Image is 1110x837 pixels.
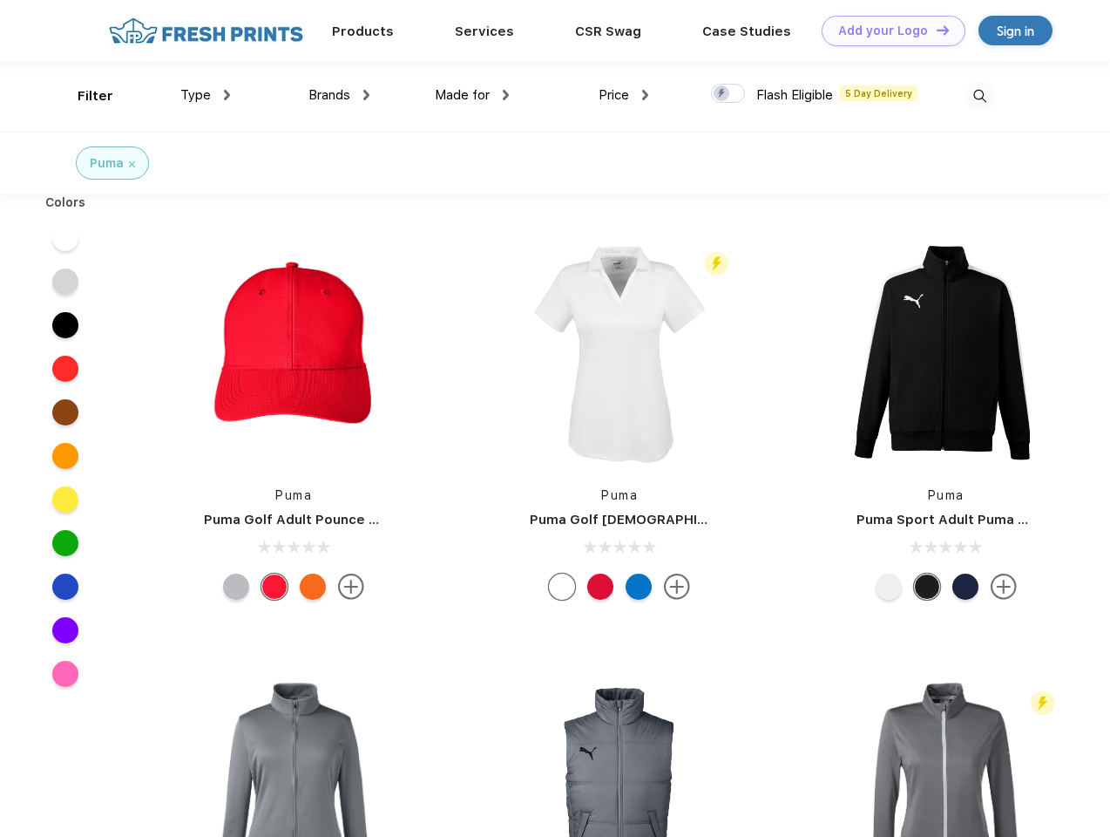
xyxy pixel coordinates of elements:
span: Brands [308,87,350,103]
a: Puma [928,488,964,502]
div: Bright White [549,574,575,600]
a: Services [455,24,514,39]
img: DT [937,25,949,35]
img: dropdown.png [503,90,509,100]
div: White and Quiet Shade [876,574,902,600]
a: Puma Golf Adult Pounce Adjustable Cap [204,512,470,527]
img: filter_cancel.svg [129,161,135,167]
img: more.svg [664,574,690,600]
div: Puma [90,154,124,173]
img: flash_active_toggle.svg [705,252,728,276]
img: desktop_search.svg [965,82,994,111]
img: flash_active_toggle.svg [1031,691,1054,715]
span: Flash Eligible [756,87,833,103]
img: dropdown.png [363,90,369,100]
span: 5 Day Delivery [840,85,917,101]
img: more.svg [338,574,364,600]
div: Vibrant Orange [300,574,326,600]
a: CSR Swag [575,24,641,39]
div: Peacoat [952,574,978,600]
img: func=resize&h=266 [178,237,409,469]
img: dropdown.png [642,90,648,100]
img: fo%20logo%202.webp [104,16,308,46]
a: Puma [601,488,638,502]
div: Quarry [223,574,249,600]
img: more.svg [991,574,1017,600]
a: Sign in [978,16,1052,45]
div: Puma Black [914,574,940,600]
div: High Risk Red [261,574,288,600]
a: Puma [275,488,312,502]
div: Filter [78,86,113,106]
div: High Risk Red [587,574,613,600]
div: Add your Logo [838,24,928,38]
span: Price [599,87,629,103]
div: Lapis Blue [626,574,652,600]
span: Type [180,87,211,103]
div: Sign in [997,21,1034,41]
a: Puma Golf [DEMOGRAPHIC_DATA]' Icon Golf Polo [530,512,853,527]
img: func=resize&h=266 [504,237,735,469]
img: func=resize&h=266 [830,237,1062,469]
span: Made for [435,87,490,103]
div: Colors [32,194,99,212]
a: Products [332,24,394,39]
img: dropdown.png [224,90,230,100]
